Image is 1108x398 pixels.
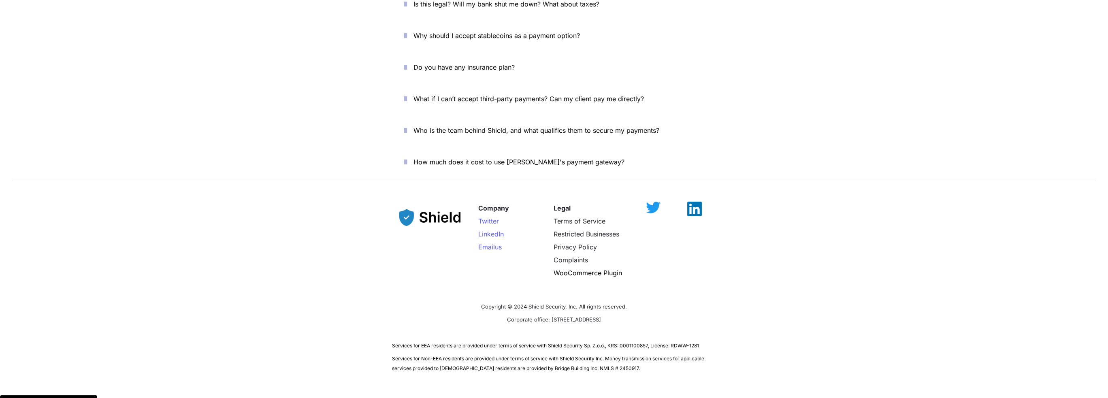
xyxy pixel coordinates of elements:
[478,217,499,225] a: Twitter
[481,303,627,310] span: Copyright © 2024 Shield Security, Inc. All rights reserved.
[554,230,619,238] a: Restricted Businesses
[478,243,502,251] a: Emailus
[554,269,622,277] a: WooCommerce Plugin
[554,243,597,251] a: Privacy Policy
[554,217,605,225] a: Terms of Service
[478,204,509,212] strong: Company
[554,256,588,264] a: Complaints
[392,55,716,80] button: Do you have any insurance plan?
[413,95,644,103] span: What if I can’t accept third-party payments? Can my client pay me directly?
[413,63,515,71] span: Do you have any insurance plan?
[392,118,716,143] button: Who is the team behind Shield, and what qualifies them to secure my payments?
[495,243,502,251] span: us
[413,32,580,40] span: Why should I accept stablecoins as a payment option?
[554,204,571,212] strong: Legal
[507,316,601,323] span: Corporate office: [STREET_ADDRESS]
[413,126,659,134] span: Who is the team behind Shield, and what qualifies them to secure my payments?
[392,343,699,349] span: Services for EEA residents are provided under terms of service with Shield Security Sp. Z.o.o., K...
[392,149,716,175] button: How much does it cost to use [PERSON_NAME]'s payment gateway?
[413,158,624,166] span: How much does it cost to use [PERSON_NAME]'s payment gateway?
[392,355,705,371] span: Services for Non-EEA residents are provided under terms of service with Shield Security Inc. Mone...
[478,230,504,238] a: LinkedIn
[392,23,716,48] button: Why should I accept stablecoins as a payment option?
[478,243,495,251] span: Email
[392,86,716,111] button: What if I can’t accept third-party payments? Can my client pay me directly?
